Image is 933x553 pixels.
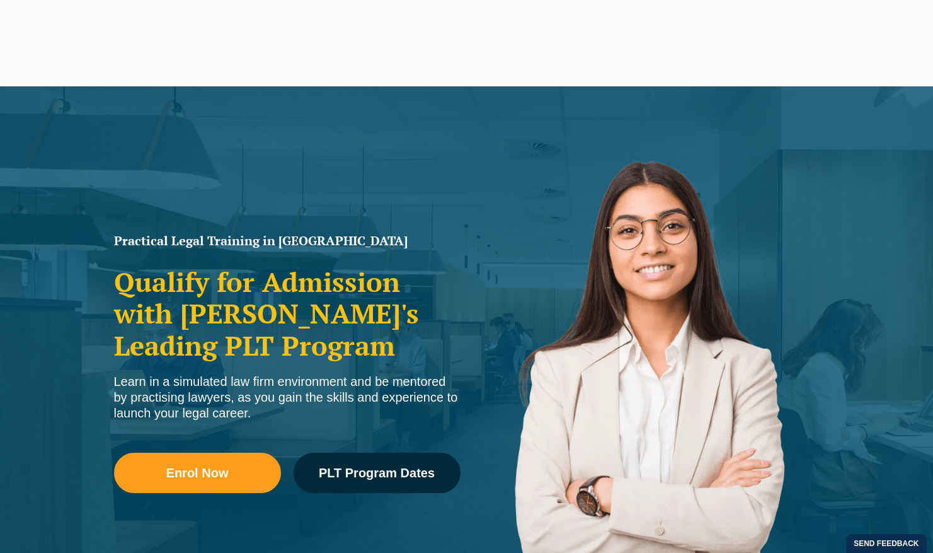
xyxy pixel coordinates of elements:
[114,266,461,361] h2: Qualify for Admission with [PERSON_NAME]'s Leading PLT Program
[114,235,461,247] h1: Practical Legal Training in [GEOGRAPHIC_DATA]
[294,453,461,493] a: PLT Program Dates
[114,453,281,493] a: Enrol Now
[166,467,229,479] span: Enrol Now
[319,467,435,479] span: PLT Program Dates
[114,374,461,421] div: Learn in a simulated law firm environment and be mentored by practising lawyers, as you gain the ...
